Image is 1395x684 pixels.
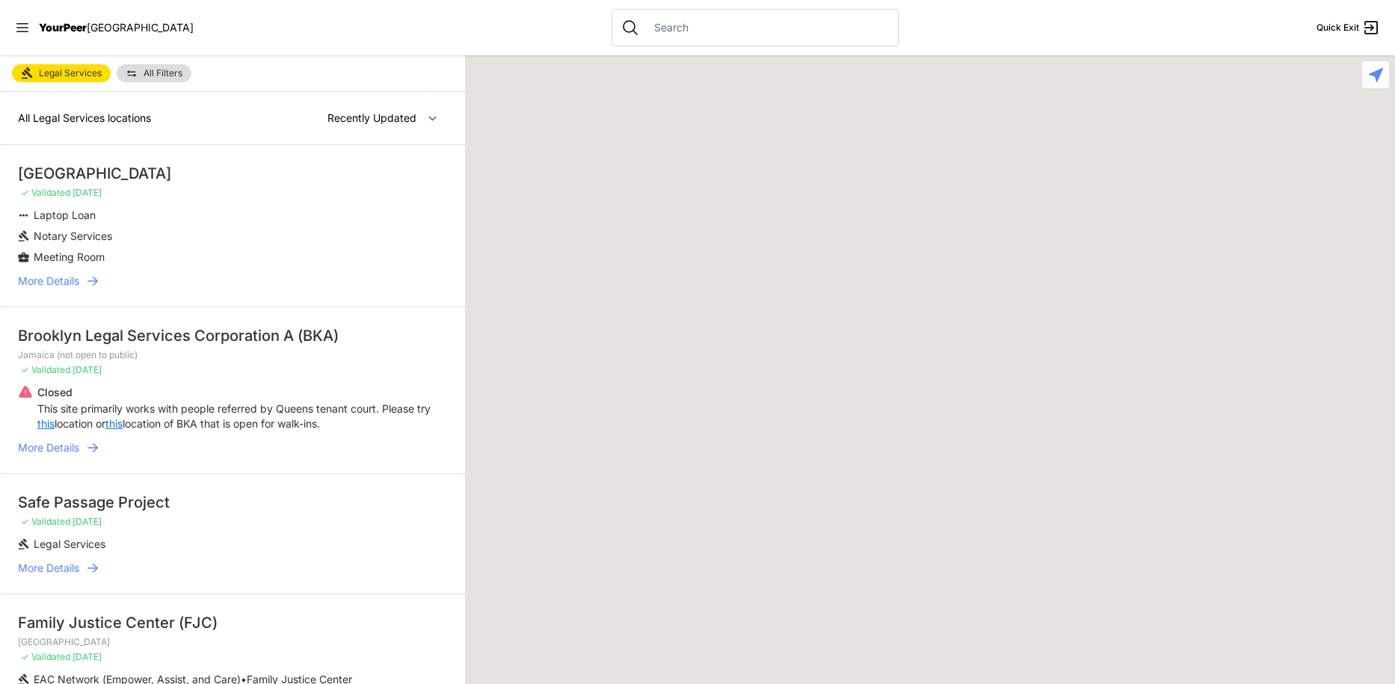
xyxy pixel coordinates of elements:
span: More Details [18,440,79,455]
span: Laptop Loan [34,209,96,221]
div: Safe Passage Project [18,492,447,513]
div: Teen Health Center [992,347,1011,371]
span: More Details [18,561,79,576]
span: All Filters [144,69,182,78]
div: Main Location [1110,165,1129,189]
div: City Relief, Salvation Army Building [1027,155,1046,179]
a: Legal Services [12,64,111,82]
a: More Details [18,274,447,289]
span: ✓ Validated [21,651,70,662]
div: Jackson Heights, Queens [1311,542,1329,566]
div: Jackson Heights [1276,543,1295,567]
a: More Details [18,561,447,576]
div: Art and Acceptance LGBTQIA2S+ Program [733,632,752,656]
a: More Details [18,440,447,455]
span: Notary Services [34,229,112,242]
div: Brooklyn Legal Services Corporation A (BKA) [18,325,447,346]
span: [GEOGRAPHIC_DATA] [87,21,194,34]
a: this [37,416,55,431]
span: Legal Services [34,537,105,550]
span: [DATE] [73,187,102,198]
a: YourPeer[GEOGRAPHIC_DATA] [39,23,194,32]
span: [DATE] [73,651,102,662]
p: This site primarily works with people referred by Queens tenant court. Please try location or loc... [37,401,447,431]
div: Bronx Neighborhood Office [1115,99,1133,123]
span: [DATE] [73,364,102,375]
span: Quick Exit [1317,22,1359,34]
a: All Filters [117,64,191,82]
a: Quick Exit [1317,19,1380,37]
div: Main NYC Office, Harlem [1000,197,1019,221]
div: New York [780,484,798,508]
div: Bronx Housing Court [1115,59,1133,83]
p: Closed [37,385,447,400]
span: [DATE] [73,516,102,527]
span: All Legal Services locations [18,111,151,124]
div: Harlem Community Law Office [985,195,1004,219]
span: YourPeer [39,21,87,34]
a: this [105,416,123,431]
div: Family Justice Center (FJC) [18,612,447,633]
span: More Details [18,274,79,289]
p: [GEOGRAPHIC_DATA] [18,636,447,648]
span: ✓ Validated [21,364,70,375]
div: Uptown/Harlem DYCD Youth Drop-in Center [985,191,1004,215]
span: Legal Services [39,67,102,79]
span: ✓ Validated [21,187,70,198]
div: [GEOGRAPHIC_DATA] [18,163,447,184]
span: Meeting Room [34,250,105,263]
span: ✓ Validated [21,516,70,527]
p: Jamaica (not open to public) [18,349,447,361]
input: Search [645,20,889,35]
